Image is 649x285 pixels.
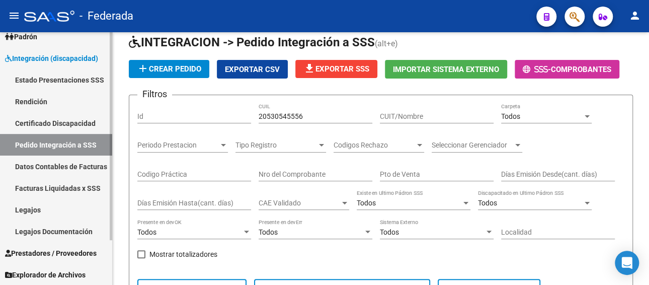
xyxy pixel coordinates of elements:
span: Integración (discapacidad) [5,53,98,64]
span: Todos [137,228,156,236]
span: Todos [380,228,399,236]
span: INTEGRACION -> Pedido Integración a SSS [129,35,375,49]
span: Prestadores / Proveedores [5,248,97,259]
mat-icon: add [137,62,149,75]
button: Crear Pedido [129,60,209,78]
span: Periodo Prestacion [137,141,219,150]
span: Todos [501,112,520,120]
span: Todos [259,228,278,236]
h3: Filtros [137,87,172,101]
span: Comprobantes [551,65,611,74]
mat-icon: menu [8,10,20,22]
button: Importar Sistema Externo [385,60,507,79]
span: Mostrar totalizadores [149,248,217,260]
span: - Federada [79,5,133,27]
span: Todos [478,199,497,207]
span: Todos [357,199,376,207]
div: Open Intercom Messenger [615,251,639,275]
span: - [523,65,551,74]
span: Padrón [5,31,37,42]
span: Importar Sistema Externo [393,65,499,74]
span: Exportar CSV [225,65,280,74]
button: Exportar SSS [295,60,377,78]
mat-icon: file_download [303,62,315,75]
span: Crear Pedido [137,64,201,74]
span: Seleccionar Gerenciador [432,141,513,150]
span: CAE Validado [259,199,340,207]
span: Codigos Rechazo [334,141,415,150]
mat-icon: person [629,10,641,22]
span: Explorador de Archivos [5,269,86,280]
span: Tipo Registro [235,141,317,150]
span: (alt+e) [375,39,398,48]
button: -Comprobantes [515,60,619,79]
span: Exportar SSS [303,64,369,74]
button: Exportar CSV [217,60,288,79]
